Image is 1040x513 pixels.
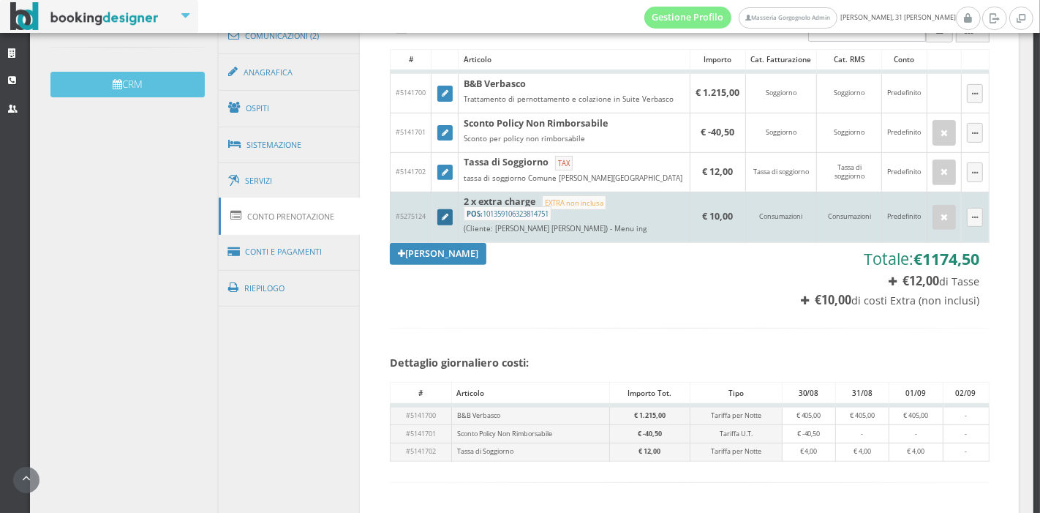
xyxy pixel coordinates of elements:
[889,443,943,462] td: € 4,00
[219,198,361,235] a: Conto Prenotazione
[464,94,685,104] div: Trattamento di pernottamento e colazione in Suite Verbasco
[464,224,685,233] div: (Cliente: [PERSON_NAME] [PERSON_NAME]) - Menu ing
[799,275,979,288] h4: di Tasse
[903,273,939,289] b: €
[451,405,609,425] td: B&B Verbasco
[464,173,685,183] div: tassa di soggiorno Comune [PERSON_NAME][GEOGRAPHIC_DATA]
[889,405,943,425] td: € 405,00
[835,405,889,425] td: € 405,00
[817,152,882,192] td: Tassa di soggiorno
[634,411,666,420] b: € 1.215,00
[406,429,436,438] span: #5141701
[745,72,817,113] td: Soggiorno
[815,292,851,308] b: €
[555,156,572,171] small: TAX
[817,192,882,242] td: Consumazioni
[50,72,205,97] button: CRM
[739,7,837,29] a: Masseria Gorgognolo Admin
[396,127,426,137] span: #5141701
[391,383,451,403] div: #
[782,405,835,425] td: € 405,00
[638,429,662,438] b: € -40,50
[943,405,989,425] td: -
[467,209,483,218] b: POS:
[690,443,782,462] td: Tariffa per Notte
[882,113,927,153] td: Predefinito
[644,7,956,29] span: [PERSON_NAME], 31 [PERSON_NAME]
[835,425,889,443] td: -
[638,446,660,456] b: € 12,00
[219,269,361,307] a: Riepilogo
[745,113,817,153] td: Soggiorno
[702,210,733,222] b: € 10,00
[464,78,526,90] b: B&B Verbasco
[690,405,782,425] td: Tariffa per Notte
[451,443,609,462] td: Tassa di Soggiorno
[542,195,606,210] small: EXTRA non inclusa
[390,356,529,370] b: Dettaglio giornaliero costi:
[219,233,361,271] a: Conti e Pagamenti
[882,152,927,192] td: Predefinito
[782,443,835,462] td: € 4,00
[219,53,361,91] a: Anagrafica
[610,383,690,403] div: Importo Tot.
[889,383,942,403] div: 01/09
[783,383,835,403] div: 30/08
[882,72,927,113] td: Predefinito
[464,134,685,143] div: Sconto per policy non rimborsabile
[464,156,549,168] b: Tassa di Soggiorno
[782,425,835,443] td: € -40,50
[821,292,851,308] span: 10,00
[10,2,159,31] img: BookingDesigner.com
[745,152,817,192] td: Tassa di soggiorno
[817,72,882,113] td: Soggiorno
[943,443,989,462] td: -
[452,383,609,403] div: Articolo
[696,86,739,99] b: € 1.215,00
[913,248,979,269] b: €
[889,425,943,443] td: -
[464,117,608,130] b: Sconto Policy Non Rimborsabile
[464,195,535,208] b: 2 x extra charge
[451,425,609,443] td: Sconto Policy Non Rimborsabile
[406,446,436,456] span: #5141702
[396,167,426,176] span: #5141702
[390,243,486,265] a: [PERSON_NAME]
[882,192,927,242] td: Predefinito
[690,425,782,443] td: Tariffa U.T.
[391,50,431,70] div: #
[817,113,882,153] td: Soggiorno
[909,273,939,289] span: 12,00
[396,88,426,97] span: #5141700
[701,126,734,138] b: € -40,50
[464,206,551,221] small: 101359106323814751
[219,89,361,127] a: Ospiti
[702,165,733,178] b: € 12,00
[219,126,361,164] a: Sistemazione
[943,425,989,443] td: -
[817,50,881,70] div: Cat. RMS
[219,162,361,200] a: Servizi
[690,50,745,70] div: Importo
[799,250,979,269] h3: Totale:
[644,7,732,29] a: Gestione Profilo
[882,50,926,70] div: Conto
[396,211,426,221] span: #5275124
[745,192,817,242] td: Consumazioni
[459,50,690,70] div: Articolo
[943,383,989,403] div: 02/09
[219,17,361,55] a: Comunicazioni (2)
[406,411,436,420] span: #5141700
[799,294,979,307] h4: di costi Extra (non inclusi)
[922,248,979,269] span: 1174,50
[690,383,781,403] div: Tipo
[835,443,889,462] td: € 4,00
[836,383,889,403] div: 31/08
[746,50,817,70] div: Cat. Fatturazione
